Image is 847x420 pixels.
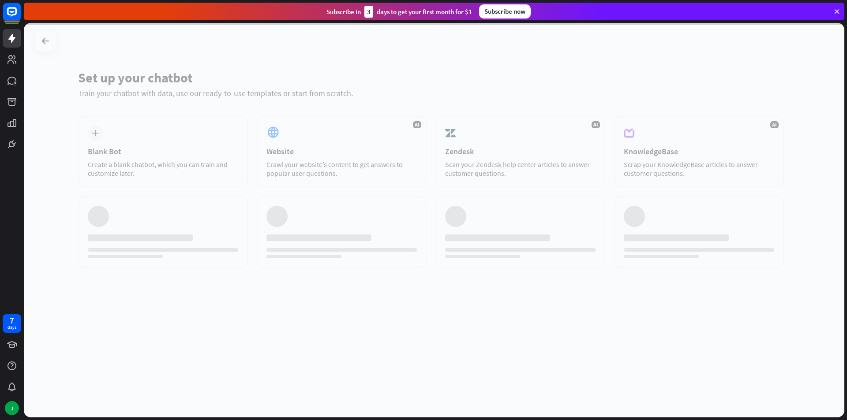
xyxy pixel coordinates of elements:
[10,316,14,324] div: 7
[364,6,373,18] div: 3
[5,401,19,415] div: J
[326,6,472,18] div: Subscribe in days to get your first month for $1
[479,4,531,19] div: Subscribe now
[3,314,21,333] a: 7 days
[7,324,16,331] div: days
